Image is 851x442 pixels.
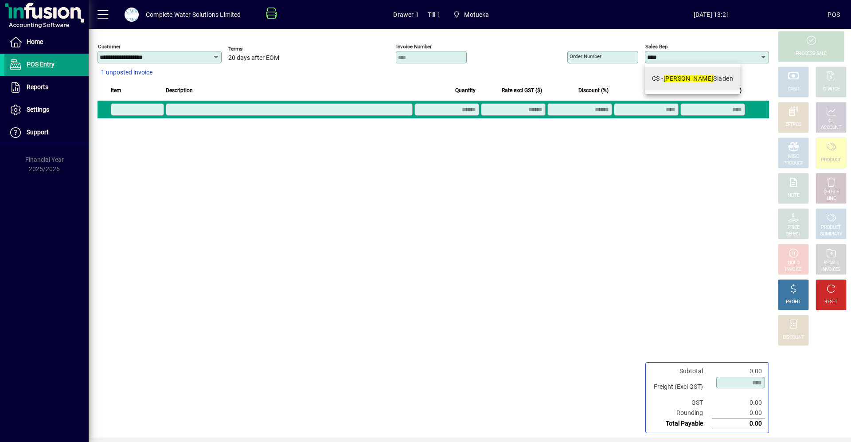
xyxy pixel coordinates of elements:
div: ACCOUNT [821,125,841,131]
td: GST [649,398,712,408]
td: 0.00 [712,366,765,376]
div: PROCESS SALE [796,51,827,57]
div: PRODUCT [783,160,803,167]
span: Settings [27,106,49,113]
span: Terms [228,46,281,52]
button: Profile [117,7,146,23]
mat-label: Customer [98,43,121,50]
div: PROFIT [786,299,801,305]
div: CASH [788,86,799,93]
div: NOTE [788,192,799,199]
div: LINE [827,196,835,202]
div: PRODUCT [821,224,841,231]
div: DELETE [824,189,839,196]
div: INVOICE [785,266,801,273]
td: 0.00 [712,408,765,419]
td: 0.00 [712,398,765,408]
span: Support [27,129,49,136]
div: RECALL [824,260,839,266]
span: Till 1 [428,8,441,22]
mat-label: Order number [570,53,601,59]
span: Home [27,38,43,45]
div: SELECT [786,231,801,238]
div: EFTPOS [785,121,802,128]
button: 1 unposted invoice [98,65,156,81]
div: GL [828,118,834,125]
span: 20 days after EOM [228,55,279,62]
mat-label: Invoice number [396,43,432,50]
span: POS Entry [27,61,55,68]
div: DISCOUNT [783,334,804,341]
div: HOLD [788,260,799,266]
em: [PERSON_NAME] [664,75,714,82]
div: RESET [824,299,838,305]
td: Rounding [649,408,712,419]
div: POS [828,8,840,22]
div: MISC [788,153,799,160]
td: Total Payable [649,419,712,429]
span: Motueka [464,8,489,22]
a: Support [4,121,89,144]
span: Reports [27,83,48,90]
span: [DATE] 13:21 [595,8,828,22]
div: CS - Sladen [652,74,733,83]
a: Home [4,31,89,53]
a: Settings [4,99,89,121]
mat-label: Sales rep [645,43,668,50]
div: SUMMARY [820,231,842,238]
span: 1 unposted invoice [101,68,152,77]
div: Complete Water Solutions Limited [146,8,241,22]
td: Freight (Excl GST) [649,376,712,398]
span: Discount (%) [578,86,609,95]
div: CHARGE [823,86,840,93]
span: Quantity [455,86,476,95]
span: Description [166,86,193,95]
div: INVOICES [821,266,840,273]
td: 0.00 [712,419,765,429]
div: PRICE [788,224,800,231]
a: Reports [4,76,89,98]
td: Subtotal [649,366,712,376]
span: Item [111,86,121,95]
span: Motueka [449,7,493,23]
mat-option: CS - Carl Sladen [645,67,740,90]
div: PRODUCT [821,157,841,164]
span: Rate excl GST ($) [502,86,542,95]
span: Drawer 1 [393,8,418,22]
